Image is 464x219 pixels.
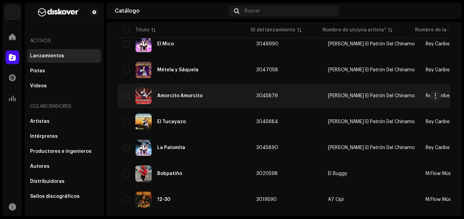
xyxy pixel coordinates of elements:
[157,42,174,46] div: El Mico
[328,197,344,202] div: A7 Opi
[328,197,415,202] span: A7 Opi
[245,8,260,14] span: Buscar
[157,93,203,98] div: Amorcito Amorcito
[256,42,278,46] span: 3046990
[256,68,278,72] span: 3047058
[27,33,101,49] re-a-nav-header: Activos
[135,191,152,208] img: ef4f4b79-4510-4474-bd08-a82ca40a0178
[27,49,101,63] re-m-nav-item: Lanzamientos
[328,171,415,176] span: El Buggy
[30,68,45,74] div: Pistas
[5,5,19,19] img: 297a105e-aa6c-4183-9ff4-27133c00f2e2
[256,119,278,124] span: 3045884
[251,27,295,33] div: ID del lanzamiento
[328,93,415,98] div: [PERSON_NAME] El Patrón Del Chinamo
[30,53,64,59] div: Lanzamientos
[135,165,152,182] img: 49598cd8-728e-4b57-98c4-b754c717ab74
[328,145,415,150] span: Héctor Aníbal El Patrón Del Chinamo
[157,197,170,202] div: 12-30
[27,130,101,143] re-m-nav-item: Intérpretes
[157,119,186,124] div: El Tucayazo
[157,145,185,150] div: La Palomita
[27,98,101,115] re-a-nav-header: Colaboradores
[256,197,277,202] span: 3019590
[328,171,347,176] div: El Buggy
[27,115,101,128] re-m-nav-item: Artistas
[30,134,58,139] div: Intérpretes
[30,83,47,89] div: Videos
[27,160,101,173] re-m-nav-item: Autores
[256,93,278,98] span: 3045879
[135,140,152,156] img: e0d78e4d-d095-4338-b3b3-5431ae941c81
[30,179,65,184] div: Distribuidoras
[328,145,415,150] div: [PERSON_NAME] El Patrón Del Chinamo
[442,5,453,16] img: 0d462f34-4dc9-4ba0-b1b5-12fa5d7e29ff
[135,27,149,33] div: Título
[30,149,92,154] div: Productores e ingenieros
[256,171,278,176] span: 3020598
[157,171,182,176] div: Bobpatiño
[30,119,50,124] div: Artistas
[27,190,101,203] re-m-nav-item: Sellos discográficos
[328,68,415,72] div: [PERSON_NAME] El Patrón Del Chinamo
[157,68,199,72] div: Métela y Sáquela
[115,8,226,14] div: Catálogo
[135,62,152,78] img: e5edbf0c-681a-4586-9ac8-20291559b023
[30,164,50,169] div: Autores
[328,93,415,98] span: Héctor Aníbal El Patrón Del Chinamo
[27,64,101,78] re-m-nav-item: Pistas
[30,8,87,16] img: b627a117-4a24-417a-95e9-2d0c90689367
[135,88,152,104] img: ec8d7494-fe66-4698-ae53-12da432b4390
[328,42,415,46] div: [PERSON_NAME] El Patrón Del Chinamo
[135,36,152,52] img: 157dec19-6e8d-42b1-b977-bedbfd867536
[328,119,415,124] div: [PERSON_NAME] El Patrón Del Chinamo
[256,145,278,150] span: 3045890
[328,42,415,46] span: Héctor Aníbal El Patrón Del Chinamo
[323,27,386,33] div: Nombre de un/una artista*
[27,79,101,93] re-m-nav-item: Videos
[328,119,415,124] span: Héctor Aníbal El Patrón Del Chinamo
[328,68,415,72] span: Héctor Aníbal El Patrón Del Chinamo
[27,145,101,158] re-m-nav-item: Productores e ingenieros
[30,194,80,199] div: Sellos discográficos
[135,114,152,130] img: 71f8f3e8-4bc3-4bdf-8745-78cfbfff6db8
[27,175,101,188] re-m-nav-item: Distribuidoras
